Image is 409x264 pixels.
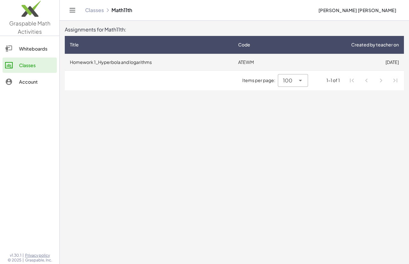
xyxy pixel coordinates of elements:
[19,45,54,52] div: Whiteboards
[19,61,54,69] div: Classes
[233,54,286,70] td: ATEWM
[25,258,52,263] span: Graspable, Inc.
[9,20,50,35] span: Graspable Math Activities
[70,41,79,48] span: Title
[23,253,24,258] span: |
[85,7,104,13] a: Classes
[313,4,401,16] button: [PERSON_NAME] [PERSON_NAME]
[3,41,57,56] a: Whiteboards
[65,26,404,33] div: Assignments for Math11th:
[238,41,250,48] span: Code
[3,58,57,73] a: Classes
[25,253,52,258] a: Privacy policy
[345,73,403,88] nav: Pagination Navigation
[326,77,340,84] div: 1-1 of 1
[67,5,77,15] button: Toggle navigation
[286,54,404,70] td: [DATE]
[242,77,278,84] span: Items per page:
[283,77,292,84] span: 100
[3,74,57,89] a: Account
[23,258,24,263] span: |
[65,54,233,70] td: Homework 1_Hyperbola and logarithms
[8,258,21,263] span: © 2025
[318,7,396,13] span: [PERSON_NAME] [PERSON_NAME]
[351,41,399,48] span: Created by teacher on
[19,78,54,86] div: Account
[10,253,21,258] span: v1.30.1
